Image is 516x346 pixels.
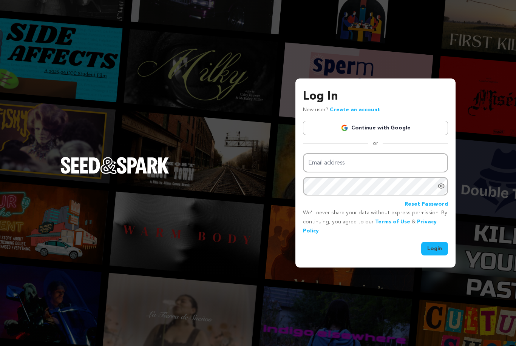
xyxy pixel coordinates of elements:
[303,219,437,234] a: Privacy Policy
[368,140,383,147] span: or
[303,153,448,172] input: Email address
[60,157,169,174] img: Seed&Spark Logo
[405,200,448,209] a: Reset Password
[303,88,448,106] h3: Log In
[60,157,169,189] a: Seed&Spark Homepage
[437,182,445,190] a: Show password as plain text. Warning: this will display your password on the screen.
[303,209,448,235] p: We’ll never share your data without express permission. By continuing, you agree to our & .
[303,121,448,135] a: Continue with Google
[375,219,410,225] a: Terms of Use
[421,242,448,255] button: Login
[330,107,380,112] a: Create an account
[341,124,348,132] img: Google logo
[303,106,380,115] p: New user?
